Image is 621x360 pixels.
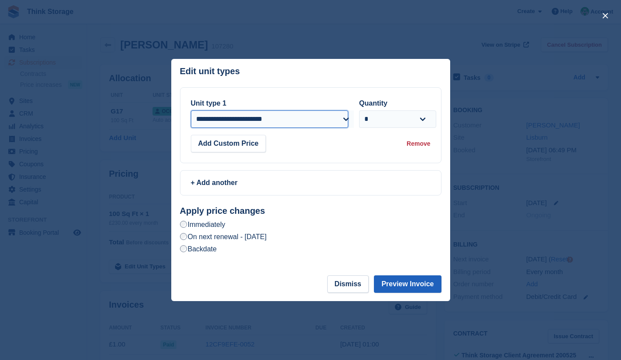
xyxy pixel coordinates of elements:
label: Quantity [359,99,387,107]
p: Edit unit types [180,66,240,76]
button: Dismiss [327,275,369,293]
input: Backdate [180,245,187,252]
button: close [598,9,612,23]
label: On next renewal - [DATE] [180,232,267,241]
input: Immediately [180,221,187,228]
label: Immediately [180,220,225,229]
input: On next renewal - [DATE] [180,233,187,240]
strong: Apply price changes [180,206,265,216]
a: + Add another [180,170,441,195]
button: Add Custom Price [191,135,266,152]
label: Unit type 1 [191,99,227,107]
label: Backdate [180,244,217,254]
div: + Add another [191,178,431,188]
button: Preview Invoice [374,275,441,293]
div: Remove [407,139,430,148]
